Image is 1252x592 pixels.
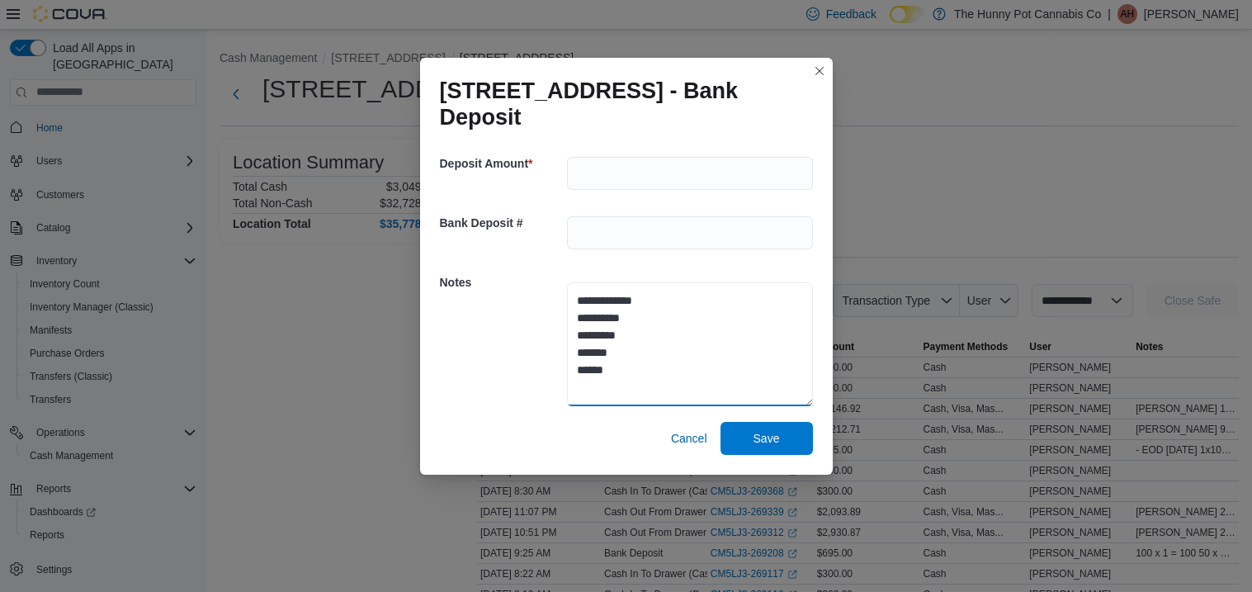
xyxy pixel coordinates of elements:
[440,147,564,180] h5: Deposit Amount
[671,430,707,447] span: Cancel
[440,206,564,239] h5: Bank Deposit #
[754,430,780,447] span: Save
[810,61,829,81] button: Closes this modal window
[440,266,564,299] h5: Notes
[440,78,800,130] h1: [STREET_ADDRESS] - Bank Deposit
[664,422,714,455] button: Cancel
[720,422,813,455] button: Save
